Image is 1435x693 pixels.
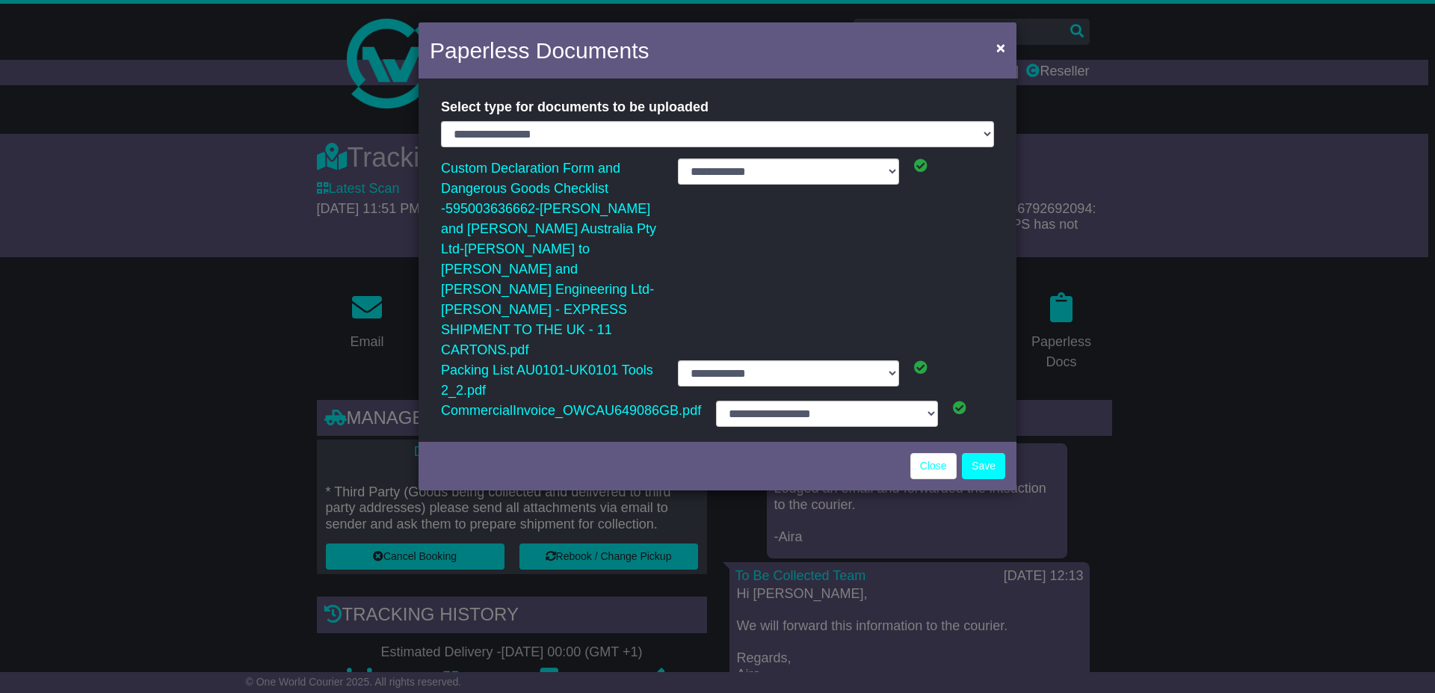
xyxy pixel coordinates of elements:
a: Custom Declaration Form and Dangerous Goods Checklist -595003636662-[PERSON_NAME] and [PERSON_NAM... [441,157,656,361]
button: Close [989,32,1013,63]
h4: Paperless Documents [430,34,649,67]
a: Close [910,453,957,479]
label: Select type for documents to be uploaded [441,93,709,121]
span: × [996,39,1005,56]
button: Save [962,453,1005,479]
a: CommercialInvoice_OWCAU649086GB.pdf [441,399,701,422]
a: Packing List AU0101-UK0101 Tools 2_2.pdf [441,359,653,401]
